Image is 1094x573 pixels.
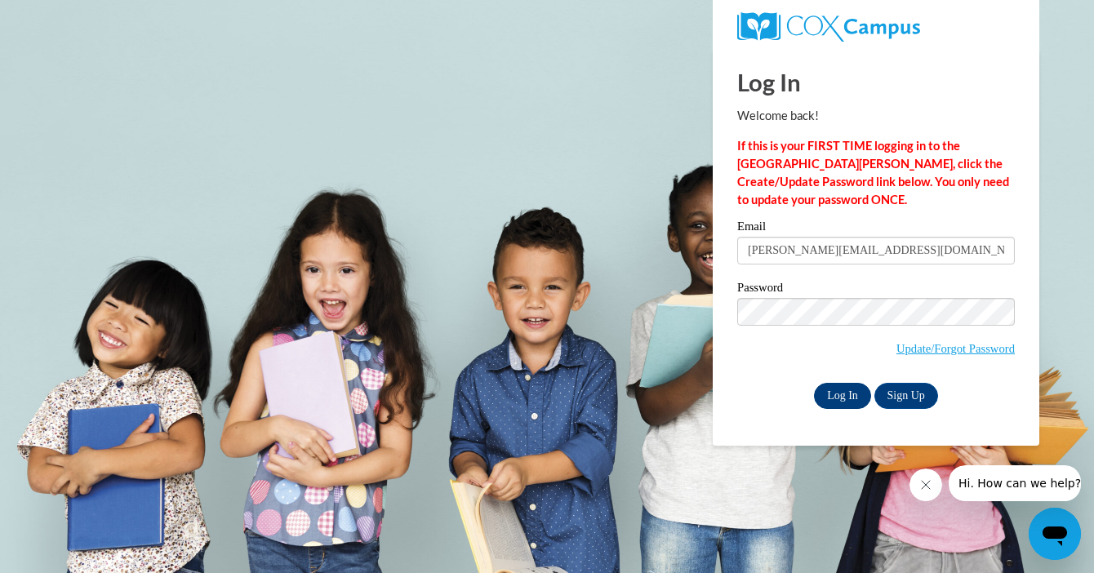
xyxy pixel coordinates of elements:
label: Password [737,282,1015,298]
iframe: Message from company [949,465,1081,501]
p: Welcome back! [737,107,1015,125]
strong: If this is your FIRST TIME logging in to the [GEOGRAPHIC_DATA][PERSON_NAME], click the Create/Upd... [737,139,1009,207]
label: Email [737,220,1015,237]
h1: Log In [737,65,1015,99]
a: Sign Up [874,383,938,409]
a: Update/Forgot Password [896,342,1015,355]
iframe: Close message [909,469,942,501]
img: COX Campus [737,12,920,42]
a: COX Campus [737,12,1015,42]
iframe: Button to launch messaging window [1029,508,1081,560]
input: Log In [814,383,871,409]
